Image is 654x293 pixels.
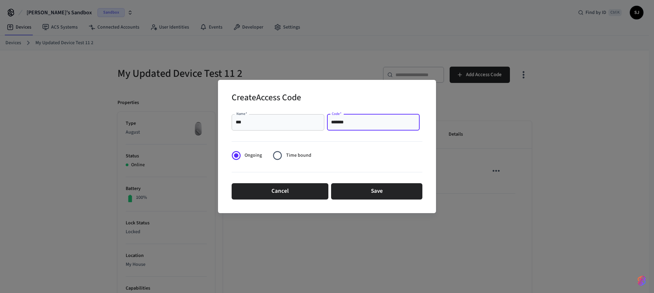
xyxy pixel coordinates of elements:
[286,152,311,159] span: Time bound
[236,111,247,116] label: Name
[232,183,328,200] button: Cancel
[331,183,422,200] button: Save
[245,152,262,159] span: Ongoing
[332,111,342,116] label: Code
[232,88,301,109] h2: Create Access Code
[638,275,646,286] img: SeamLogoGradient.69752ec5.svg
